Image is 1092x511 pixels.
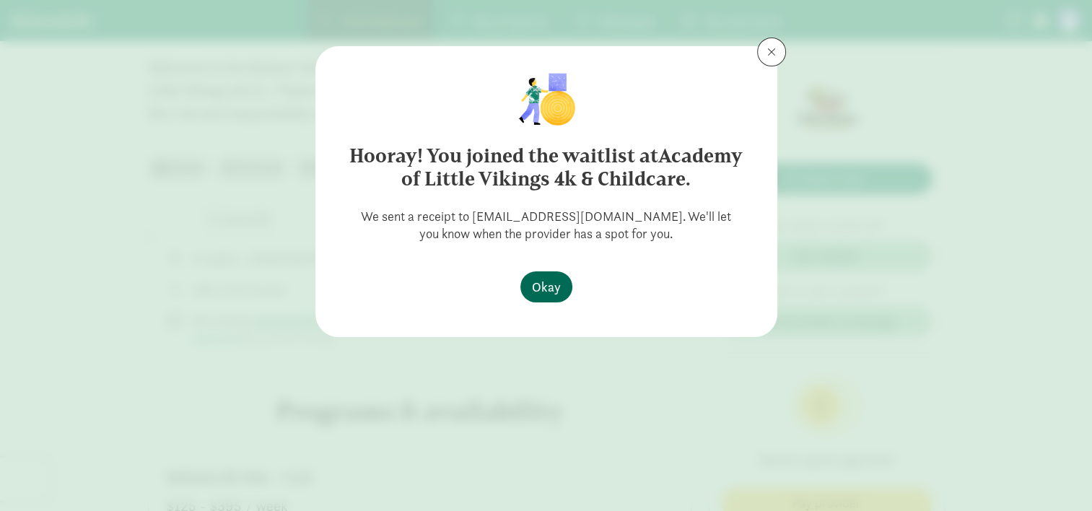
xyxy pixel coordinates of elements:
[401,144,743,191] strong: Academy of Little Vikings 4k & Childcare.
[532,277,561,297] span: Okay
[344,144,748,191] h6: Hooray! You joined the waitlist at
[338,208,754,243] p: We sent a receipt to [EMAIL_ADDRESS][DOMAIN_NAME]. We'll let you know when the provider has a spo...
[510,69,582,127] img: illustration-child1.png
[520,271,572,302] button: Okay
